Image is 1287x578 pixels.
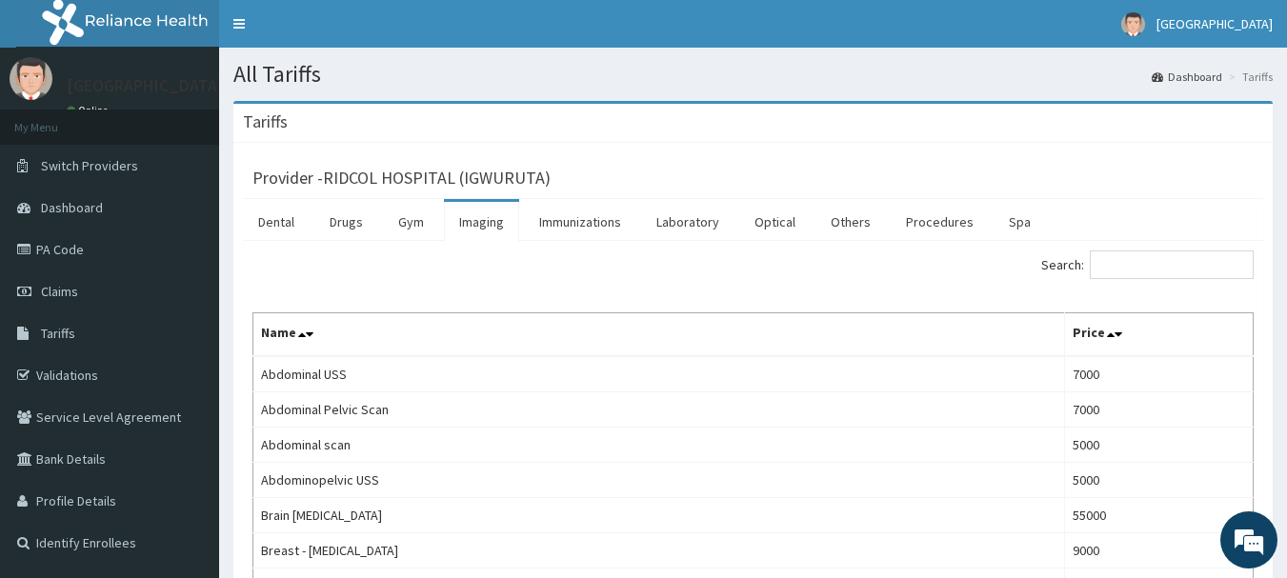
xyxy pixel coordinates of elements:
input: Search: [1090,250,1254,279]
td: Abdominal scan [253,428,1065,463]
a: Online [67,104,112,117]
textarea: Type your message and hit 'Enter' [10,380,363,447]
a: Laboratory [641,202,734,242]
span: Dashboard [41,199,103,216]
a: Spa [994,202,1046,242]
td: 7000 [1065,356,1254,392]
a: Imaging [444,202,519,242]
li: Tariffs [1224,69,1273,85]
td: Abdominal Pelvic Scan [253,392,1065,428]
a: Drugs [314,202,378,242]
th: Price [1065,313,1254,357]
td: Abdominopelvic USS [253,463,1065,498]
h3: Provider - RIDCOL HOSPITAL (IGWURUTA) [252,169,551,187]
th: Name [253,313,1065,357]
td: 9000 [1065,533,1254,568]
td: 5000 [1065,428,1254,463]
span: Tariffs [41,325,75,342]
a: Dashboard [1152,69,1222,85]
a: Procedures [891,202,989,242]
span: Switch Providers [41,157,138,174]
div: Chat with us now [99,107,320,131]
p: [GEOGRAPHIC_DATA] [67,77,224,94]
a: Dental [243,202,310,242]
td: Abdominal USS [253,356,1065,392]
a: Optical [739,202,811,242]
td: 55000 [1065,498,1254,533]
img: User Image [10,57,52,100]
a: Gym [383,202,439,242]
h1: All Tariffs [233,62,1273,87]
span: We're online! [111,169,263,362]
td: Brain [MEDICAL_DATA] [253,498,1065,533]
img: User Image [1121,12,1145,36]
td: 7000 [1065,392,1254,428]
h3: Tariffs [243,113,288,130]
img: d_794563401_company_1708531726252_794563401 [35,95,77,143]
span: Claims [41,283,78,300]
td: 5000 [1065,463,1254,498]
td: Breast - [MEDICAL_DATA] [253,533,1065,568]
a: Others [815,202,886,242]
a: Immunizations [524,202,636,242]
div: Minimize live chat window [312,10,358,55]
label: Search: [1041,250,1254,279]
span: [GEOGRAPHIC_DATA] [1156,15,1273,32]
